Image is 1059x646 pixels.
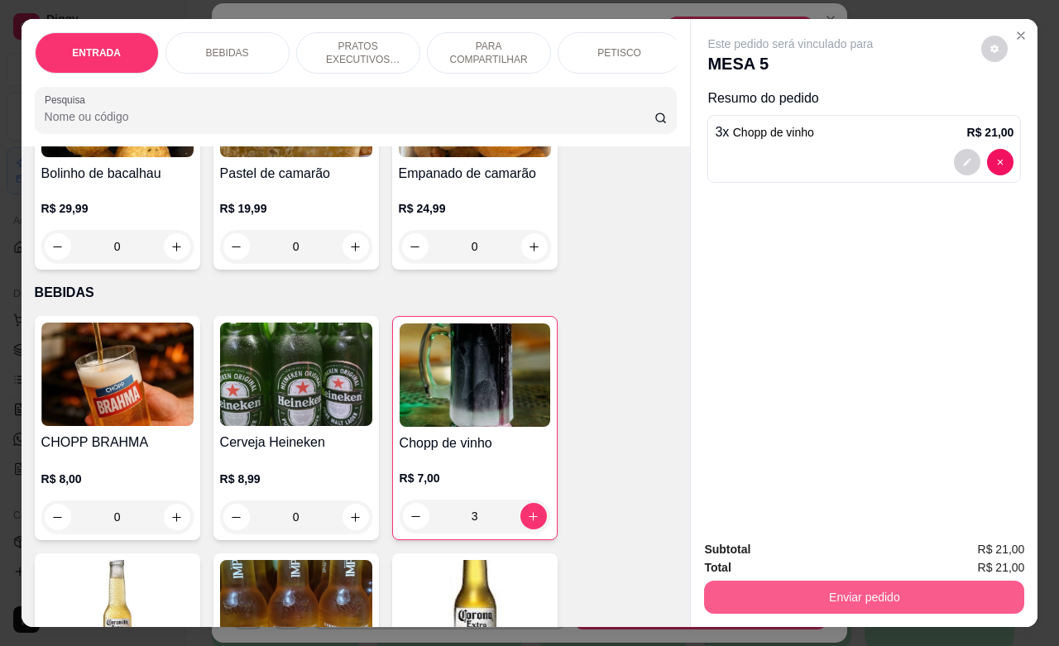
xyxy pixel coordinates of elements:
p: R$ 29,99 [41,200,194,217]
button: increase-product-quantity [343,233,369,260]
p: R$ 8,00 [41,471,194,487]
h4: Chopp de vinho [400,433,550,453]
strong: Subtotal [704,543,750,556]
p: PRATOS EXECUTIVOS (INDIVIDUAIS) [310,40,406,66]
button: decrease-product-quantity [223,233,250,260]
img: product-image [400,323,550,427]
img: product-image [41,323,194,426]
button: Close [1008,22,1034,49]
p: Este pedido será vinculado para [707,36,873,52]
p: R$ 19,99 [220,200,372,217]
p: R$ 24,99 [399,200,551,217]
p: BEBIDAS [206,46,249,60]
button: decrease-product-quantity [954,149,980,175]
h4: Pastel de camarão [220,164,372,184]
p: R$ 8,99 [220,471,372,487]
p: R$ 7,00 [400,470,550,486]
h4: Bolinho de bacalhau [41,164,194,184]
button: increase-product-quantity [521,233,548,260]
p: ENTRADA [72,46,121,60]
p: 3 x [715,122,813,142]
p: Resumo do pedido [707,89,1021,108]
button: decrease-product-quantity [987,149,1013,175]
span: R$ 21,00 [978,558,1025,577]
button: increase-product-quantity [164,504,190,530]
button: increase-product-quantity [343,504,369,530]
button: Enviar pedido [704,581,1024,614]
button: decrease-product-quantity [45,233,71,260]
span: R$ 21,00 [978,540,1025,558]
h4: Cerveja Heineken [220,433,372,452]
button: increase-product-quantity [164,233,190,260]
p: MESA 5 [707,52,873,75]
label: Pesquisa [45,93,91,107]
img: product-image [220,323,372,426]
p: PARA COMPARTILHAR [441,40,537,66]
button: decrease-product-quantity [981,36,1008,62]
button: increase-product-quantity [520,503,547,529]
button: decrease-product-quantity [45,504,71,530]
strong: Total [704,561,731,574]
span: Chopp de vinho [733,126,814,139]
h4: Empanado de camarão [399,164,551,184]
h4: CHOPP BRAHMA [41,433,194,452]
p: BEBIDAS [35,283,678,303]
p: PETISCO [597,46,641,60]
button: decrease-product-quantity [223,504,250,530]
p: R$ 21,00 [967,124,1014,141]
button: decrease-product-quantity [402,233,429,260]
button: decrease-product-quantity [403,503,429,529]
input: Pesquisa [45,108,654,125]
